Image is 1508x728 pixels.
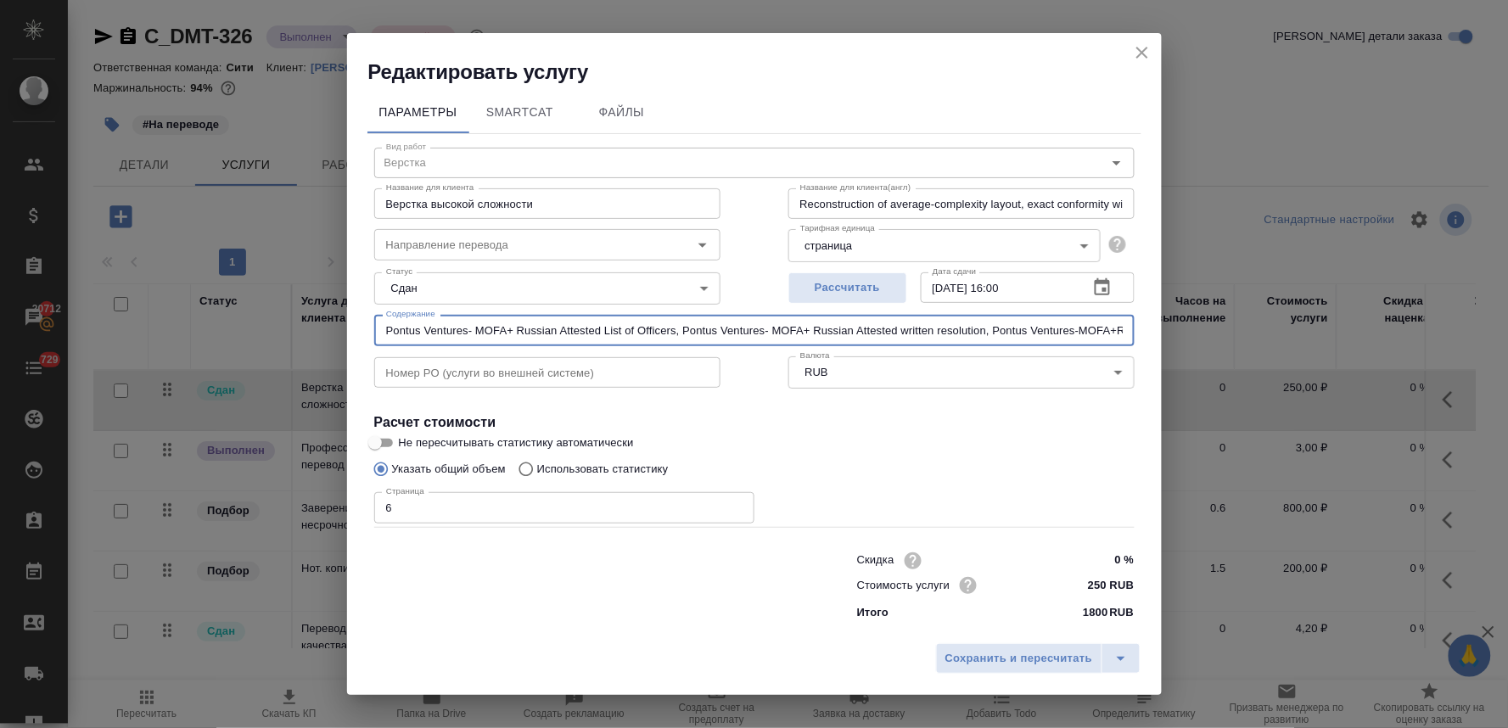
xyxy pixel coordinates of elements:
button: Open [691,233,715,257]
button: close [1130,40,1155,65]
button: Рассчитать [788,272,907,304]
p: Использовать статистику [537,461,669,478]
span: Параметры [378,102,459,123]
button: RUB [800,365,833,379]
div: RUB [788,356,1135,389]
p: Итого [857,604,889,621]
button: Сдан [386,281,423,295]
span: Файлы [581,102,663,123]
h4: Расчет стоимости [374,412,1135,433]
p: Указать общий объем [392,461,506,478]
p: 1800 [1083,604,1107,621]
input: ✎ Введи что-нибудь [1070,573,1134,597]
span: Рассчитать [798,278,898,298]
div: split button [936,643,1141,674]
button: страница [800,238,858,253]
input: ✎ Введи что-нибудь [1070,548,1134,573]
span: Сохранить и пересчитать [945,649,1093,669]
div: страница [788,229,1101,261]
p: RUB [1110,604,1135,621]
button: Сохранить и пересчитать [936,643,1102,674]
div: Сдан [374,272,720,305]
span: SmartCat [479,102,561,123]
span: Не пересчитывать статистику автоматически [399,434,634,451]
p: Скидка [857,552,894,568]
h2: Редактировать услугу [368,59,1162,86]
p: Стоимость услуги [857,577,950,594]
